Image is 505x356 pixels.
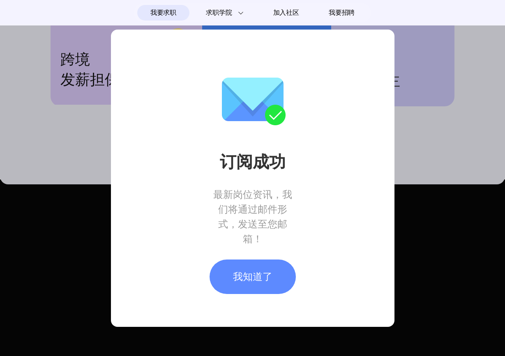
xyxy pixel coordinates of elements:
span: 我要招聘 [329,8,355,18]
div: 我知道了 [210,260,296,294]
p: 最新岗位资讯，我们将通过邮件形式，发送至您邮箱！ [210,187,296,246]
span: 求职学院 [206,8,232,18]
span: 加入社区 [273,6,299,19]
p: 订阅成功 [210,149,296,174]
span: 我要求职 [150,6,176,19]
